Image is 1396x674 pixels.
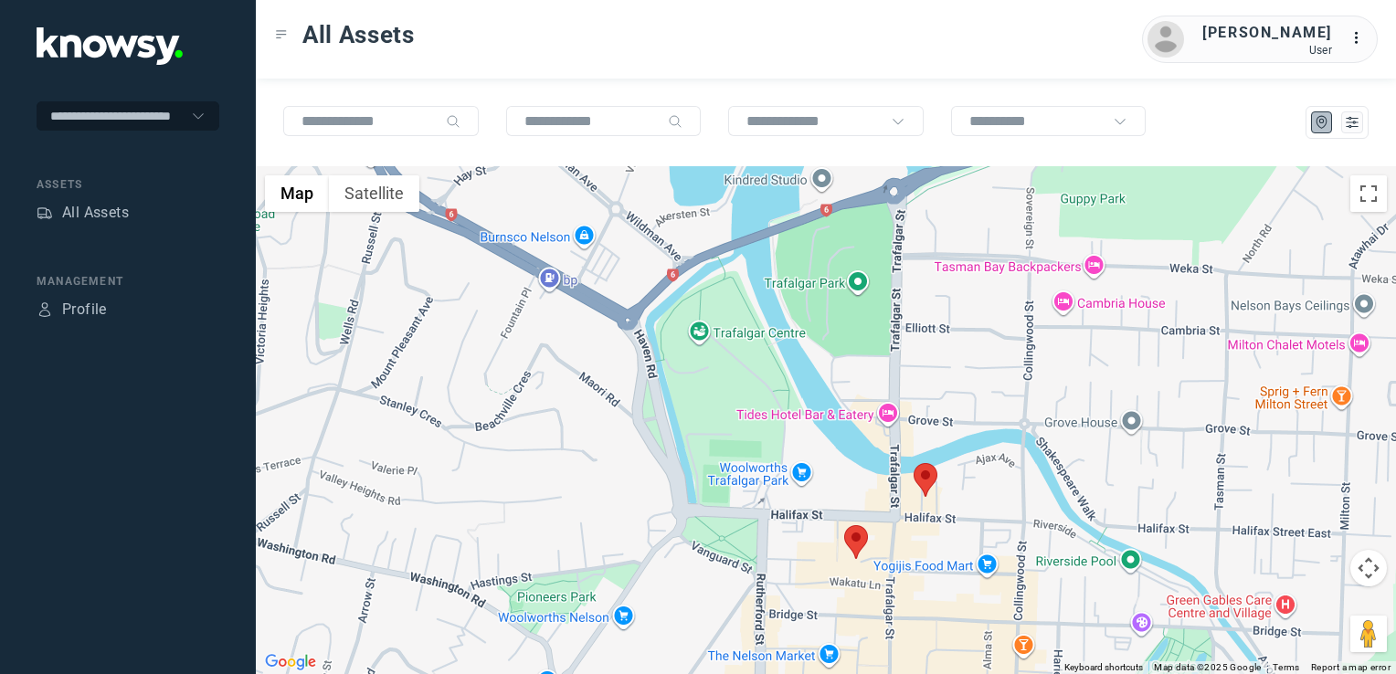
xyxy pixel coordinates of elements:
div: Assets [37,176,219,193]
div: Profile [37,301,53,318]
a: Report a map error [1311,662,1391,672]
button: Show satellite imagery [329,175,419,212]
div: Assets [37,205,53,221]
div: Search [668,114,682,129]
img: Google [260,650,321,674]
a: Terms (opens in new tab) [1273,662,1300,672]
a: AssetsAll Assets [37,202,129,224]
span: Map data ©2025 Google [1154,662,1261,672]
img: avatar.png [1147,21,1184,58]
button: Show street map [265,175,329,212]
a: Open this area in Google Maps (opens a new window) [260,650,321,674]
div: All Assets [62,202,129,224]
div: Map [1314,114,1330,131]
div: : [1350,27,1372,49]
img: Application Logo [37,27,183,65]
tspan: ... [1351,31,1370,45]
button: Toggle fullscreen view [1350,175,1387,212]
div: Profile [62,299,107,321]
a: ProfileProfile [37,299,107,321]
div: Toggle Menu [275,28,288,41]
button: Drag Pegman onto the map to open Street View [1350,616,1387,652]
div: Management [37,273,219,290]
button: Keyboard shortcuts [1064,661,1143,674]
button: Map camera controls [1350,550,1387,586]
div: Search [446,114,460,129]
span: All Assets [302,18,415,51]
div: User [1202,44,1332,57]
div: List [1344,114,1360,131]
div: [PERSON_NAME] [1202,22,1332,44]
div: : [1350,27,1372,52]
